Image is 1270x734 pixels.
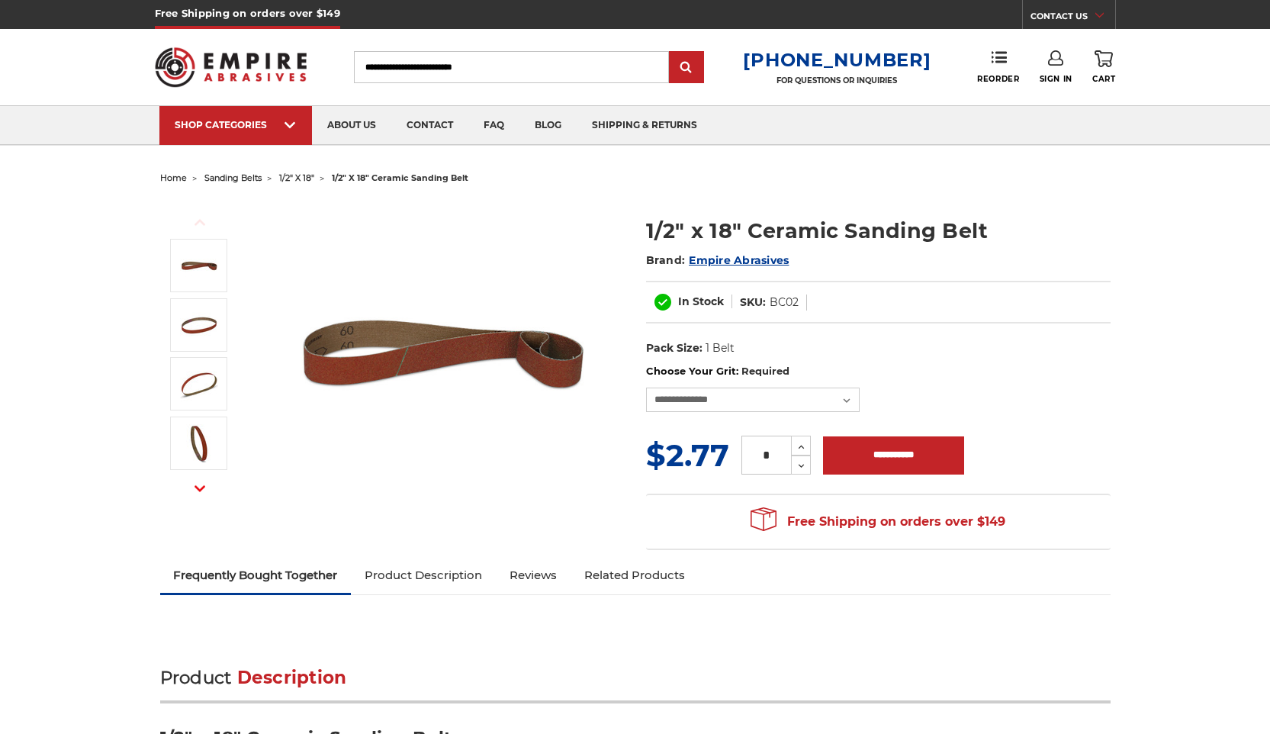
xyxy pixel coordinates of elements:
dt: SKU: [740,295,766,311]
span: Reorder [977,74,1019,84]
h1: 1/2" x 18" Ceramic Sanding Belt [646,216,1111,246]
a: [PHONE_NUMBER] [743,49,931,71]
span: Sign In [1040,74,1072,84]
span: Cart [1092,74,1115,84]
span: In Stock [678,295,724,308]
img: 1/2" x 18" Sanding Belt Cer [180,365,218,403]
dd: BC02 [770,295,799,311]
button: Previous [182,206,218,239]
a: shipping & returns [577,106,712,145]
div: SHOP CATEGORIES [175,119,297,130]
a: contact [391,106,468,145]
a: Reorder [977,50,1019,83]
a: 1/2" x 18" [279,172,314,183]
a: faq [468,106,519,145]
a: Frequently Bought Together [160,559,352,592]
span: Product [160,667,232,688]
a: blog [519,106,577,145]
span: 1/2" x 18" ceramic sanding belt [332,172,468,183]
a: Related Products [571,559,699,592]
a: Product Description [351,559,496,592]
a: CONTACT US [1030,8,1115,29]
img: 1/2" x 18" Ceramic File Belt [291,200,596,505]
p: FOR QUESTIONS OR INQUIRIES [743,76,931,85]
a: sanding belts [204,172,262,183]
img: Empire Abrasives [155,37,307,97]
span: Brand: [646,253,686,267]
button: Next [182,472,218,505]
a: Cart [1092,50,1115,84]
span: Free Shipping on orders over $149 [751,507,1005,537]
a: about us [312,106,391,145]
a: home [160,172,187,183]
small: Required [741,365,789,377]
span: $2.77 [646,436,729,474]
img: 1/2" x 18" Ceramic Sanding Belt [180,306,218,344]
img: 1/2" x 18" - Ceramic Sanding Belt [180,424,218,462]
a: Reviews [496,559,571,592]
a: Empire Abrasives [689,253,789,267]
img: 1/2" x 18" Ceramic File Belt [180,246,218,285]
label: Choose Your Grit: [646,364,1111,379]
dt: Pack Size: [646,340,703,356]
dd: 1 Belt [706,340,735,356]
span: Description [237,667,347,688]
